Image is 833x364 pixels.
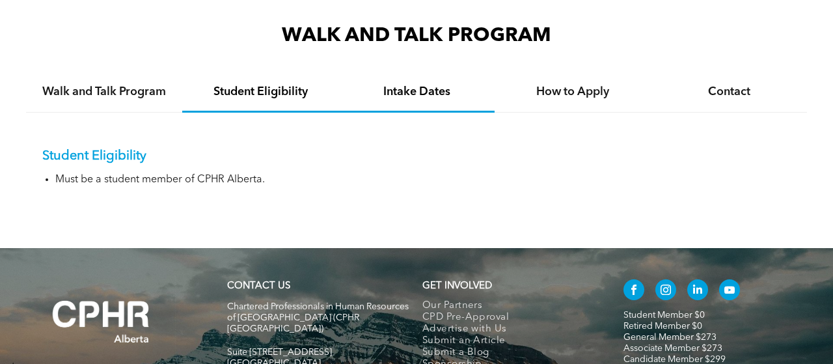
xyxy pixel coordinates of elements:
[623,311,705,320] a: Student Member $0
[422,281,492,291] span: GET INVOLVED
[422,324,596,335] a: Advertise with Us
[623,322,702,331] a: Retired Member $0
[227,348,332,357] span: Suite [STREET_ADDRESS]
[55,174,791,186] li: Must be a student member of CPHR Alberta.
[282,26,551,46] span: WALK AND TALK PROGRAM
[687,279,708,303] a: linkedin
[422,312,596,324] a: CPD Pre-Approval
[623,355,726,364] a: Candidate Member $299
[422,335,596,347] a: Submit an Article
[38,85,171,99] h4: Walk and Talk Program
[350,85,483,99] h4: Intake Dates
[655,279,676,303] a: instagram
[42,148,791,164] p: Student Eligibility
[227,281,290,291] a: CONTACT US
[623,279,644,303] a: facebook
[623,333,717,342] a: General Member $273
[623,344,722,353] a: Associate Member $273
[227,302,409,333] span: Chartered Professionals in Human Resources of [GEOGRAPHIC_DATA] (CPHR [GEOGRAPHIC_DATA])
[422,300,596,312] a: Our Partners
[422,347,596,359] a: Submit a Blog
[662,85,795,99] h4: Contact
[719,279,740,303] a: youtube
[194,85,327,99] h4: Student Eligibility
[506,85,639,99] h4: How to Apply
